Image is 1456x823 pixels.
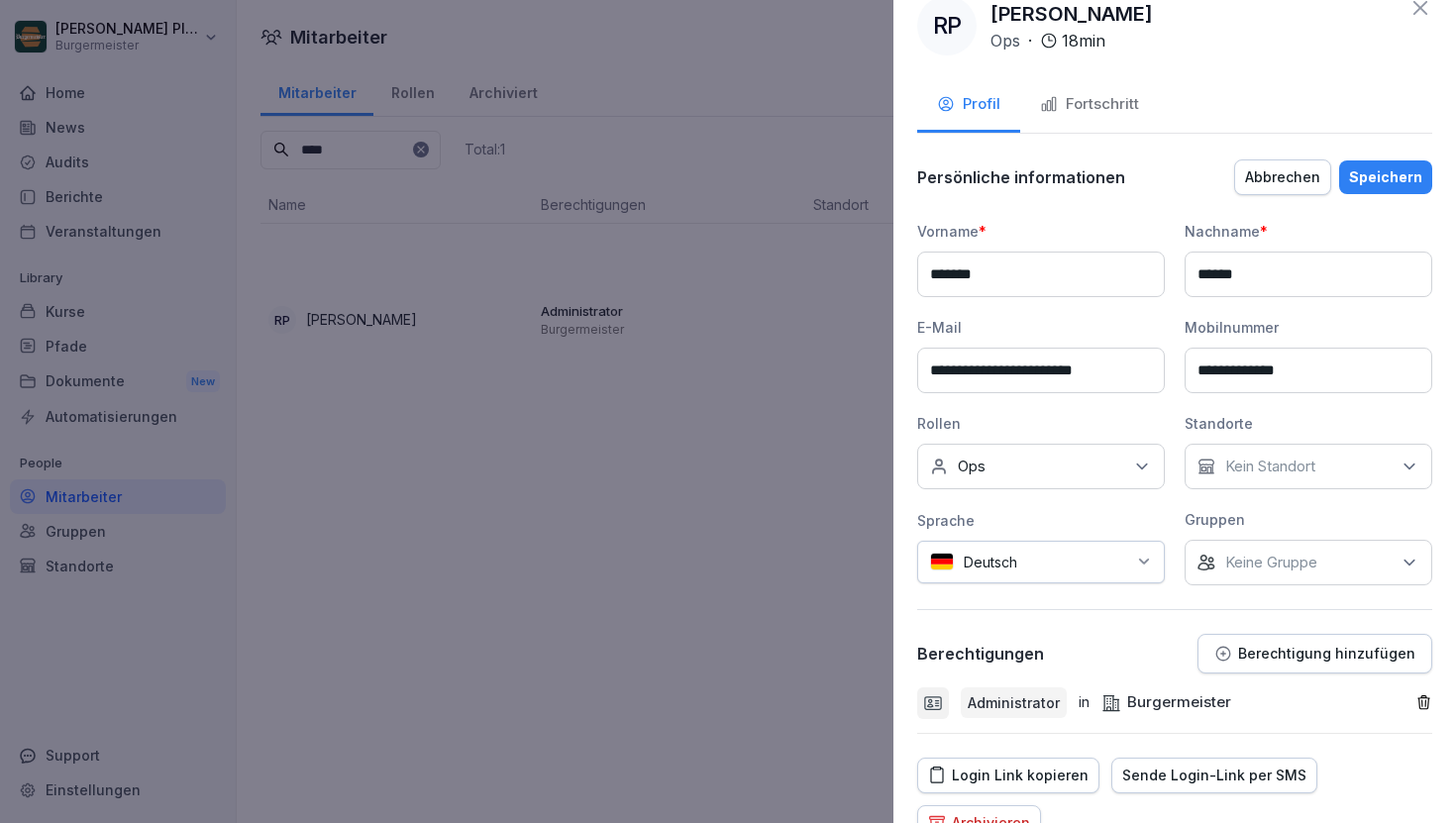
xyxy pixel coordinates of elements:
p: Ops [990,29,1020,52]
div: Gruppen [1185,509,1432,530]
button: Profil [917,79,1020,133]
p: Kein Standort [1225,457,1315,476]
div: Sprache [917,510,1165,531]
button: Berechtigung hinzufügen [1197,634,1432,673]
button: Login Link kopieren [917,758,1099,793]
p: Persönliche informationen [917,167,1125,187]
div: Deutsch [917,541,1165,583]
p: Keine Gruppe [1225,553,1317,572]
div: Fortschritt [1040,93,1139,116]
button: Abbrechen [1234,159,1331,195]
div: Nachname [1185,221,1432,242]
div: Rollen [917,413,1165,434]
div: Sende Login-Link per SMS [1122,765,1306,786]
div: E-Mail [917,317,1165,338]
button: Fortschritt [1020,79,1159,133]
p: Berechtigungen [917,644,1044,664]
div: Vorname [917,221,1165,242]
p: 18 min [1062,29,1105,52]
div: Abbrechen [1245,166,1320,188]
div: Burgermeister [1101,691,1231,714]
p: in [1079,691,1090,714]
button: Speichern [1339,160,1432,194]
div: Login Link kopieren [928,765,1089,786]
p: Administrator [968,692,1060,713]
p: Berechtigung hinzufügen [1238,646,1415,662]
div: Profil [937,93,1000,116]
div: Mobilnummer [1185,317,1432,338]
img: de.svg [930,553,954,571]
button: Sende Login-Link per SMS [1111,758,1317,793]
div: Standorte [1185,413,1432,434]
p: Ops [958,457,986,476]
div: · [990,29,1105,52]
div: Speichern [1349,166,1422,188]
